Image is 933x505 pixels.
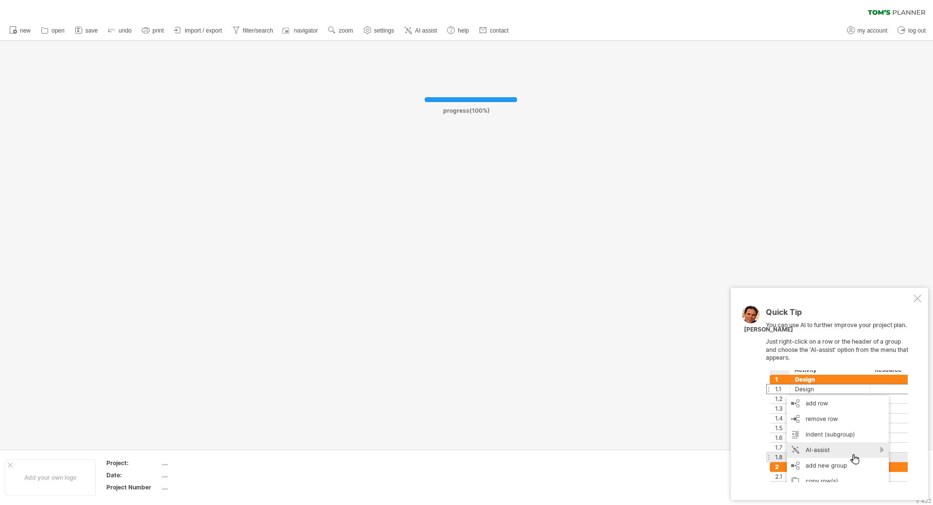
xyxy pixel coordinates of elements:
[153,27,164,34] span: print
[895,24,929,37] a: log out
[477,24,512,37] a: contact
[339,27,353,34] span: zoom
[105,24,135,37] a: undo
[281,24,321,37] a: navigator
[415,27,437,34] span: AI assist
[106,459,160,467] div: Project:
[490,27,509,34] span: contact
[172,24,225,37] a: import / export
[185,27,222,34] span: import / export
[106,483,160,491] div: Project Number
[243,27,273,34] span: filter/search
[845,24,890,37] a: my account
[162,459,243,467] div: ....
[766,308,912,321] div: Quick Tip
[908,27,926,34] span: log out
[402,24,440,37] a: AI assist
[139,24,167,37] a: print
[162,471,243,479] div: ....
[52,27,65,34] span: open
[858,27,887,34] span: my account
[744,326,793,334] div: [PERSON_NAME]
[5,459,96,496] div: Add your own logo
[386,102,547,114] div: progress(100%)
[294,27,318,34] span: navigator
[106,471,160,479] div: Date:
[86,27,98,34] span: save
[361,24,397,37] a: settings
[916,497,932,505] div: v 422
[326,24,356,37] a: zoom
[230,24,276,37] a: filter/search
[38,24,68,37] a: open
[162,483,243,491] div: ....
[374,27,394,34] span: settings
[20,27,31,34] span: new
[119,27,132,34] span: undo
[458,27,469,34] span: help
[766,308,912,482] div: You can use AI to further improve your project plan. Just right-click on a row or the header of a...
[7,24,34,37] a: new
[72,24,101,37] a: save
[445,24,472,37] a: help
